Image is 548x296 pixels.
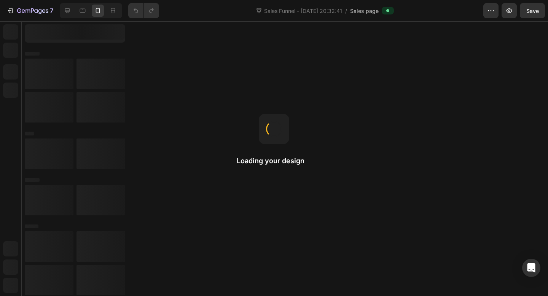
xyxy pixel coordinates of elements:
[520,3,545,18] button: Save
[522,259,540,277] div: Open Intercom Messenger
[237,156,311,166] h2: Loading your design
[50,6,53,15] p: 7
[3,3,57,18] button: 7
[263,7,344,15] span: Sales Funnel - [DATE] 20:32:41
[128,3,159,18] div: Undo/Redo
[526,8,539,14] span: Save
[350,7,379,15] span: Sales page
[345,7,347,15] span: /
